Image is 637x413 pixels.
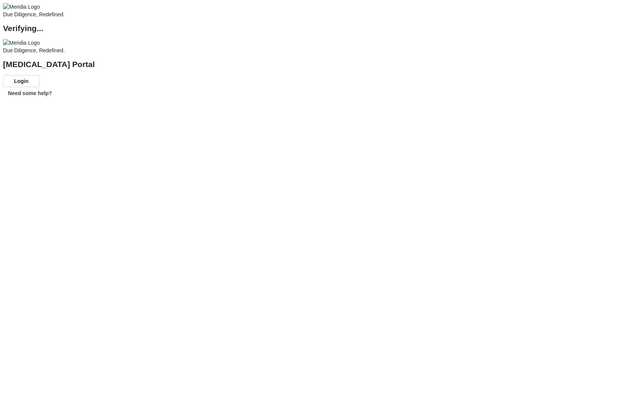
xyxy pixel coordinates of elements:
img: Meridia Logo [3,39,40,47]
h2: Verifying... [3,25,634,32]
span: Due Diligence, Redefined. [3,11,65,17]
span: Due Diligence, Redefined. [3,47,65,53]
button: Need some help? [3,87,57,99]
button: Login [3,75,39,87]
h2: [MEDICAL_DATA] Portal [3,61,634,68]
img: Meridia Logo [3,3,40,11]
